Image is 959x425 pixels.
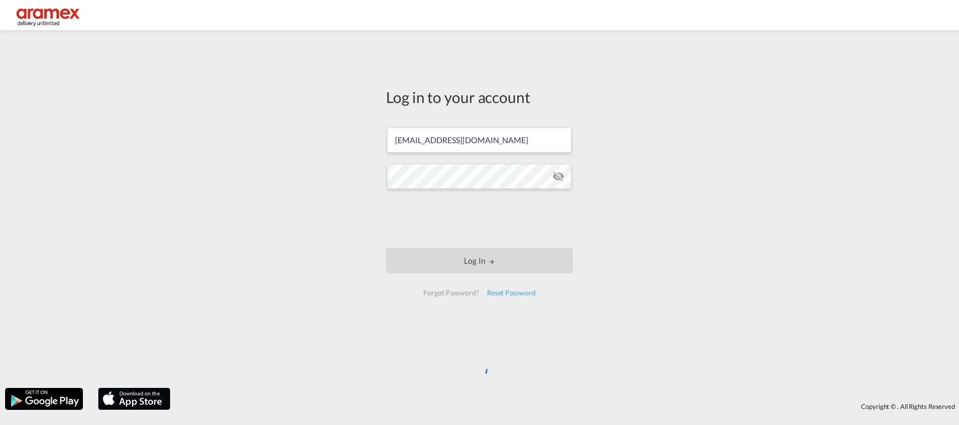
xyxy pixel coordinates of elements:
img: google.png [4,387,84,411]
img: dca169e0c7e311edbe1137055cab269e.png [15,4,83,27]
img: apple.png [97,387,171,411]
div: Copyright © . All Rights Reserved [175,398,959,415]
div: Log in to your account [386,86,573,108]
iframe: reCAPTCHA [403,199,556,238]
div: Reset Password [483,284,540,302]
button: LOGIN [386,248,573,273]
input: Enter email/phone number [387,128,571,153]
div: Forgot Password? [419,284,483,302]
md-icon: icon-eye-off [552,170,564,182]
